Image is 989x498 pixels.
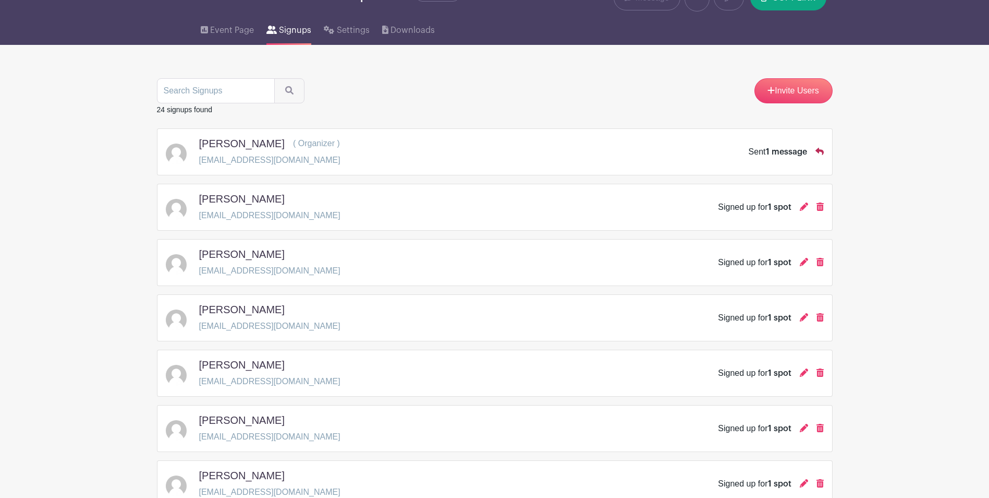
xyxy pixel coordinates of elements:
[166,310,187,330] img: default-ce2991bfa6775e67f084385cd625a349d9dcbb7a52a09fb2fda1e96e2d18dcdb.png
[266,11,311,45] a: Signups
[382,11,435,45] a: Downloads
[199,320,340,333] p: [EMAIL_ADDRESS][DOMAIN_NAME]
[157,78,275,103] input: Search Signups
[279,24,311,37] span: Signups
[768,424,791,433] span: 1 spot
[718,367,791,380] div: Signed up for
[199,431,340,443] p: [EMAIL_ADDRESS][DOMAIN_NAME]
[166,254,187,275] img: default-ce2991bfa6775e67f084385cd625a349d9dcbb7a52a09fb2fda1e96e2d18dcdb.png
[718,256,791,269] div: Signed up for
[199,209,340,222] p: [EMAIL_ADDRESS][DOMAIN_NAME]
[210,24,254,37] span: Event Page
[166,420,187,441] img: default-ce2991bfa6775e67f084385cd625a349d9dcbb7a52a09fb2fda1e96e2d18dcdb.png
[768,314,791,322] span: 1 spot
[718,201,791,214] div: Signed up for
[201,11,254,45] a: Event Page
[768,258,791,267] span: 1 spot
[199,154,340,167] p: [EMAIL_ADDRESS][DOMAIN_NAME]
[324,11,369,45] a: Settings
[199,137,285,150] h5: [PERSON_NAME]
[390,24,435,37] span: Downloads
[199,265,340,277] p: [EMAIL_ADDRESS][DOMAIN_NAME]
[337,24,370,37] span: Settings
[718,312,791,324] div: Signed up for
[766,148,807,156] span: 1 message
[166,476,187,496] img: default-ce2991bfa6775e67f084385cd625a349d9dcbb7a52a09fb2fda1e96e2d18dcdb.png
[166,365,187,386] img: default-ce2991bfa6775e67f084385cd625a349d9dcbb7a52a09fb2fda1e96e2d18dcdb.png
[293,139,340,148] span: ( Organizer )
[768,203,791,211] span: 1 spot
[166,199,187,220] img: default-ce2991bfa6775e67f084385cd625a349d9dcbb7a52a09fb2fda1e96e2d18dcdb.png
[166,144,187,164] img: default-ce2991bfa6775e67f084385cd625a349d9dcbb7a52a09fb2fda1e96e2d18dcdb.png
[718,478,791,490] div: Signed up for
[199,375,340,388] p: [EMAIL_ADDRESS][DOMAIN_NAME]
[768,369,791,377] span: 1 spot
[749,146,807,158] div: Sent
[718,422,791,435] div: Signed up for
[199,248,285,260] h5: [PERSON_NAME]
[199,193,285,205] h5: [PERSON_NAME]
[199,303,285,316] h5: [PERSON_NAME]
[199,359,285,371] h5: [PERSON_NAME]
[199,414,285,426] h5: [PERSON_NAME]
[754,78,833,103] a: Invite Users
[157,105,213,114] small: 24 signups found
[768,480,791,488] span: 1 spot
[199,469,285,482] h5: [PERSON_NAME]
